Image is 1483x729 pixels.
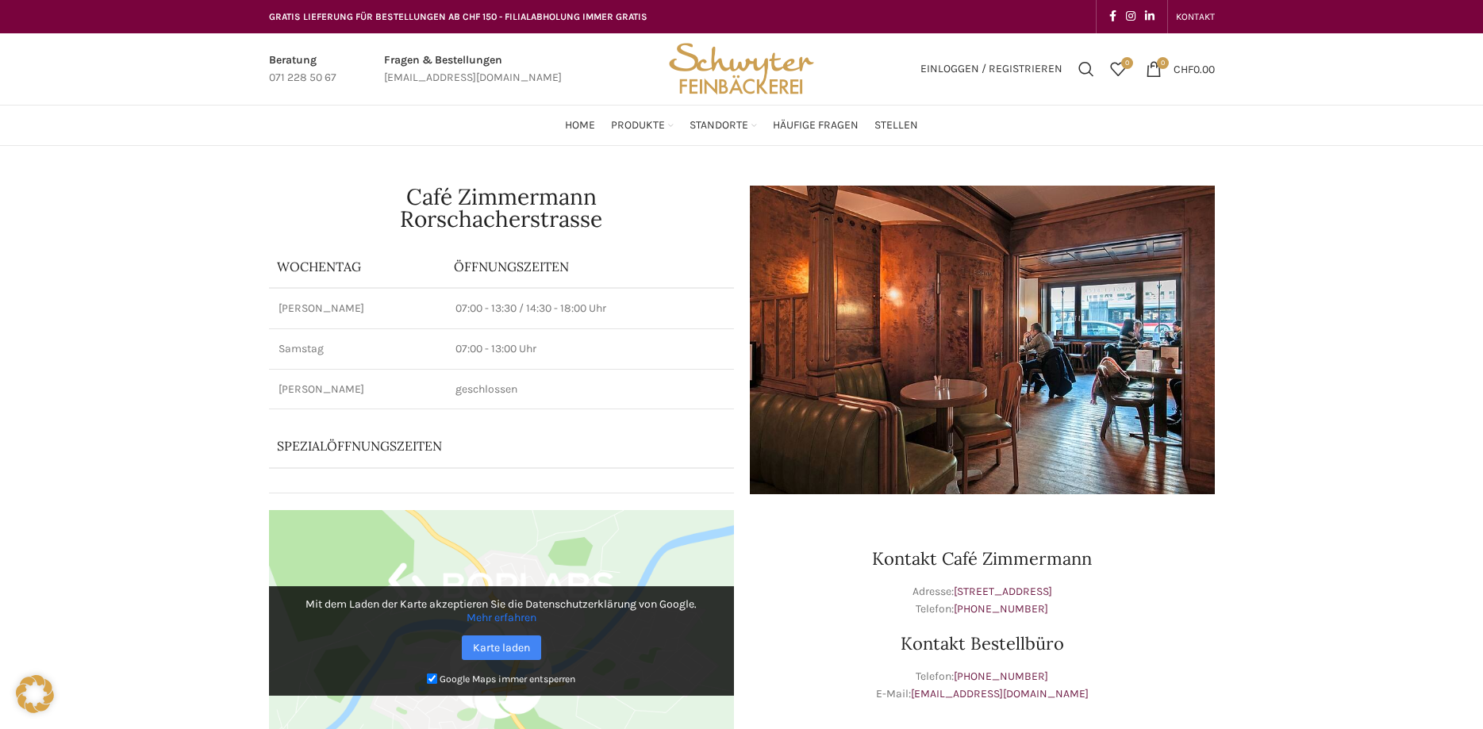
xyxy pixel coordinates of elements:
[750,583,1215,619] p: Adresse: Telefon:
[1121,57,1133,69] span: 0
[277,437,682,455] p: Spezialöffnungszeiten
[773,109,859,141] a: Häufige Fragen
[1102,53,1134,85] a: 0
[261,109,1223,141] div: Main navigation
[1105,6,1121,28] a: Facebook social link
[1176,1,1215,33] a: KONTAKT
[663,61,819,75] a: Site logo
[467,611,536,624] a: Mehr erfahren
[455,341,724,357] p: 07:00 - 13:00 Uhr
[1070,53,1102,85] a: Suchen
[384,52,562,87] a: Infobox link
[565,109,595,141] a: Home
[690,118,748,133] span: Standorte
[269,186,734,230] h1: Café Zimmermann Rorschacherstrasse
[269,52,336,87] a: Infobox link
[954,602,1048,616] a: [PHONE_NUMBER]
[1174,62,1193,75] span: CHF
[912,53,1070,85] a: Einloggen / Registrieren
[1140,6,1159,28] a: Linkedin social link
[1121,6,1140,28] a: Instagram social link
[663,33,819,105] img: Bäckerei Schwyter
[455,301,724,317] p: 07:00 - 13:30 / 14:30 - 18:00 Uhr
[279,382,437,397] p: [PERSON_NAME]
[1157,57,1169,69] span: 0
[690,109,757,141] a: Standorte
[954,585,1052,598] a: [STREET_ADDRESS]
[440,673,575,684] small: Google Maps immer entsperren
[920,63,1062,75] span: Einloggen / Registrieren
[277,258,439,275] p: Wochentag
[954,670,1048,683] a: [PHONE_NUMBER]
[750,635,1215,652] h3: Kontakt Bestellbüro
[1168,1,1223,33] div: Secondary navigation
[1176,11,1215,22] span: KONTAKT
[454,258,725,275] p: ÖFFNUNGSZEITEN
[455,382,724,397] p: geschlossen
[279,341,437,357] p: Samstag
[280,597,723,624] p: Mit dem Laden der Karte akzeptieren Sie die Datenschutzerklärung von Google.
[565,118,595,133] span: Home
[911,687,1089,700] a: [EMAIL_ADDRESS][DOMAIN_NAME]
[1174,62,1215,75] bdi: 0.00
[750,668,1215,704] p: Telefon: E-Mail:
[874,109,918,141] a: Stellen
[1102,53,1134,85] div: Meine Wunschliste
[773,118,859,133] span: Häufige Fragen
[611,109,674,141] a: Produkte
[462,635,541,660] a: Karte laden
[427,673,437,684] input: Google Maps immer entsperren
[874,118,918,133] span: Stellen
[1138,53,1223,85] a: 0 CHF0.00
[279,301,437,317] p: [PERSON_NAME]
[611,118,665,133] span: Produkte
[269,11,647,22] span: GRATIS LIEFERUNG FÜR BESTELLUNGEN AB CHF 150 - FILIALABHOLUNG IMMER GRATIS
[750,550,1215,567] h3: Kontakt Café Zimmermann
